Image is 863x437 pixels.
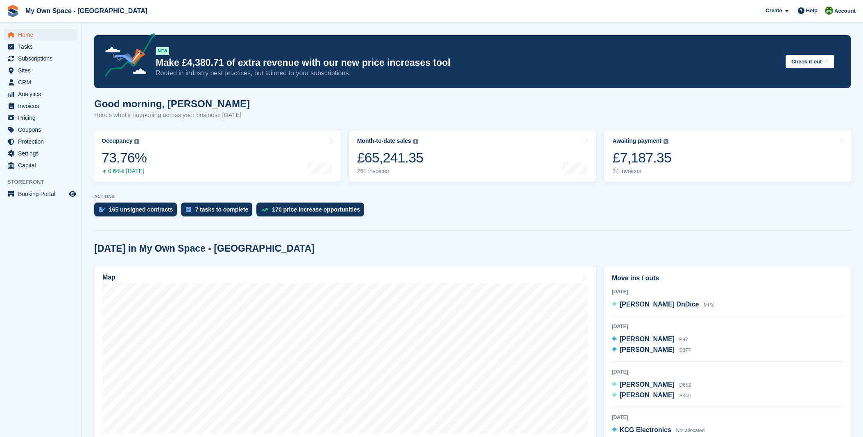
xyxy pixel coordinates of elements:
[4,88,77,100] a: menu
[349,130,596,182] a: Month-to-date sales £65,241.35 261 invoices
[620,381,675,388] span: [PERSON_NAME]
[18,53,67,64] span: Subscriptions
[261,208,268,212] img: price_increase_opportunities-93ffe204e8149a01c8c9dc8f82e8f89637d9d84a8eef4429ea346261dce0b2c0.svg
[18,77,67,88] span: CRM
[18,100,67,112] span: Invoices
[612,137,661,144] div: Awaiting payment
[4,148,77,159] a: menu
[18,29,67,41] span: Home
[156,69,779,78] p: Rooted in industry best practices, but tailored to your subscriptions.
[612,168,671,175] div: 34 invoices
[620,301,699,308] span: [PERSON_NAME] DnDice
[68,189,77,199] a: Preview store
[612,368,843,376] div: [DATE]
[18,148,67,159] span: Settings
[18,65,67,76] span: Sites
[612,345,691,356] a: [PERSON_NAME] S377
[612,380,691,390] a: [PERSON_NAME] D652
[156,57,779,69] p: Make £4,380.71 of extra revenue with our new price increases tool
[4,53,77,64] a: menu
[94,203,181,221] a: 165 unsigned contracts
[4,188,77,200] a: menu
[4,65,77,76] a: menu
[612,300,714,310] a: [PERSON_NAME] DnDice MP3
[94,98,250,109] h1: Good morning, [PERSON_NAME]
[272,206,360,213] div: 170 price increase opportunities
[679,337,688,342] span: B97
[413,139,418,144] img: icon-info-grey-7440780725fd019a000dd9b08b2336e03edf1995a4989e88bcd33f0948082b44.svg
[18,160,67,171] span: Capital
[99,207,105,212] img: contract_signature_icon-13c848040528278c33f63329250d36e43548de30e8caae1d1a13099fd9432cc5.svg
[704,302,714,308] span: MP3
[18,124,67,135] span: Coupons
[4,100,77,112] a: menu
[22,4,151,18] a: My Own Space - [GEOGRAPHIC_DATA]
[181,203,256,221] a: 7 tasks to complete
[604,130,852,182] a: Awaiting payment £7,187.35 34 invoices
[612,390,691,401] a: [PERSON_NAME] S345
[102,168,147,175] div: 0.64% [DATE]
[94,194,851,199] p: ACTIONS
[357,149,424,166] div: £65,241.35
[4,41,77,52] a: menu
[7,5,19,17] img: stora-icon-8386f47178a22dfd0bd8f6a31ec36ba5ce8667c1dd55bd0f319d3a0aa187defe.svg
[18,112,67,124] span: Pricing
[93,130,341,182] a: Occupancy 73.76% 0.64% [DATE]
[18,188,67,200] span: Booking Portal
[620,392,675,399] span: [PERSON_NAME]
[98,33,155,80] img: price-adjustments-announcement-icon-8257ccfd72463d97f412b2fc003d46551f7dbcb40ab6d574587a9cd5c0d94...
[620,346,675,353] span: [PERSON_NAME]
[186,207,191,212] img: task-75834270c22a3079a89374b754ae025e5fb1db73e45f91037f5363f120a921f8.svg
[766,7,782,15] span: Create
[612,425,705,436] a: KCG Electronics Not allocated
[4,77,77,88] a: menu
[620,336,675,342] span: [PERSON_NAME]
[620,426,671,433] span: KCG Electronics
[679,382,691,388] span: D652
[18,136,67,147] span: Protection
[109,206,173,213] div: 165 unsigned contracts
[102,149,147,166] div: 73.76%
[612,334,688,345] a: [PERSON_NAME] B97
[102,274,116,281] h2: Map
[834,7,856,15] span: Account
[786,55,834,68] button: Check it out →
[664,139,668,144] img: icon-info-grey-7440780725fd019a000dd9b08b2336e03edf1995a4989e88bcd33f0948082b44.svg
[134,139,139,144] img: icon-info-grey-7440780725fd019a000dd9b08b2336e03edf1995a4989e88bcd33f0948082b44.svg
[18,41,67,52] span: Tasks
[357,137,411,144] div: Month-to-date sales
[357,168,424,175] div: 261 invoices
[4,29,77,41] a: menu
[195,206,248,213] div: 7 tasks to complete
[612,149,671,166] div: £7,187.35
[612,273,843,283] h2: Move ins / outs
[612,323,843,330] div: [DATE]
[4,112,77,124] a: menu
[806,7,818,15] span: Help
[679,347,691,353] span: S377
[825,7,833,15] img: Keely
[256,203,368,221] a: 170 price increase opportunities
[7,178,82,186] span: Storefront
[676,428,704,433] span: Not allocated
[156,47,169,55] div: NEW
[4,136,77,147] a: menu
[94,243,315,254] h2: [DATE] in My Own Space - [GEOGRAPHIC_DATA]
[102,137,132,144] div: Occupancy
[612,414,843,421] div: [DATE]
[612,288,843,295] div: [DATE]
[4,124,77,135] a: menu
[679,393,691,399] span: S345
[18,88,67,100] span: Analytics
[94,110,250,120] p: Here's what's happening across your business [DATE]
[4,160,77,171] a: menu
